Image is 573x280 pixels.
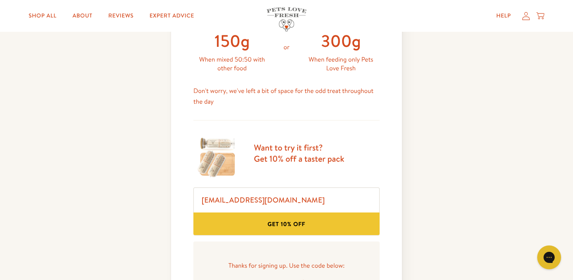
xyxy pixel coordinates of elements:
img: Try fresh dog food [193,133,241,181]
p: Don't worry, we've left a bit of space for the odd treat throughout the day [193,86,380,107]
a: Help [490,8,517,24]
a: About [66,8,99,24]
button: Sign Up [193,212,380,235]
p: Thanks for signing up. Use the code below: [206,261,367,271]
div: 300g [302,30,380,52]
iframe: Gorgias live chat messenger [533,243,565,272]
div: 150g [193,30,271,52]
p: When feeding only Pets Love Fresh [302,55,380,73]
input: Enter your email [193,187,380,212]
a: Expert Advice [143,8,201,24]
a: Reviews [102,8,140,24]
p: When mixed 50:50 with other food [193,55,271,73]
a: Shop All [22,8,63,24]
img: Pets Love Fresh [267,7,306,31]
h3: Want to try it first? Get 10% off a taster pack [254,142,344,164]
span: or [283,43,289,52]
